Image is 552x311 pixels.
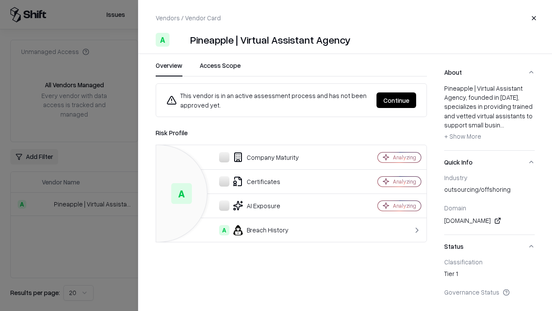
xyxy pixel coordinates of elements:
div: Tier 1 [444,269,535,281]
div: Pineapple | Virtual Assistant Agency [190,33,351,47]
span: ... [500,121,504,129]
button: Access Scope [200,61,241,76]
div: Quick Info [444,174,535,235]
button: Continue [376,92,416,108]
div: A [219,225,229,235]
div: About [444,84,535,150]
p: Vendors / Vendor Card [156,13,221,22]
div: A [156,33,169,47]
button: Quick Info [444,151,535,174]
div: Domain [444,204,535,212]
button: Status [444,235,535,258]
div: Risk Profile [156,127,427,138]
div: Certificates [163,176,348,187]
div: outsourcing/offshoring [444,185,535,197]
div: This vendor is in an active assessment process and has not been approved yet. [166,91,370,110]
button: About [444,61,535,84]
div: Industry [444,174,535,181]
div: [DOMAIN_NAME] [444,216,535,226]
button: + Show More [444,130,481,143]
div: Analyzing [393,154,416,161]
div: Company Maturity [163,152,348,162]
div: Analyzing [393,202,416,209]
div: A [171,183,192,204]
div: Pineapple | Virtual Assistant Agency, founded in [DATE], specializes in providing trained and vet... [444,84,535,143]
div: Classification [444,258,535,266]
img: Pineapple | Virtual Assistant Agency [173,33,187,47]
button: Overview [156,61,182,76]
span: + Show More [444,132,481,140]
div: Breach History [163,225,348,235]
div: Analyzing [393,178,416,185]
div: Governance Status [444,288,535,296]
div: AI Exposure [163,200,348,211]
